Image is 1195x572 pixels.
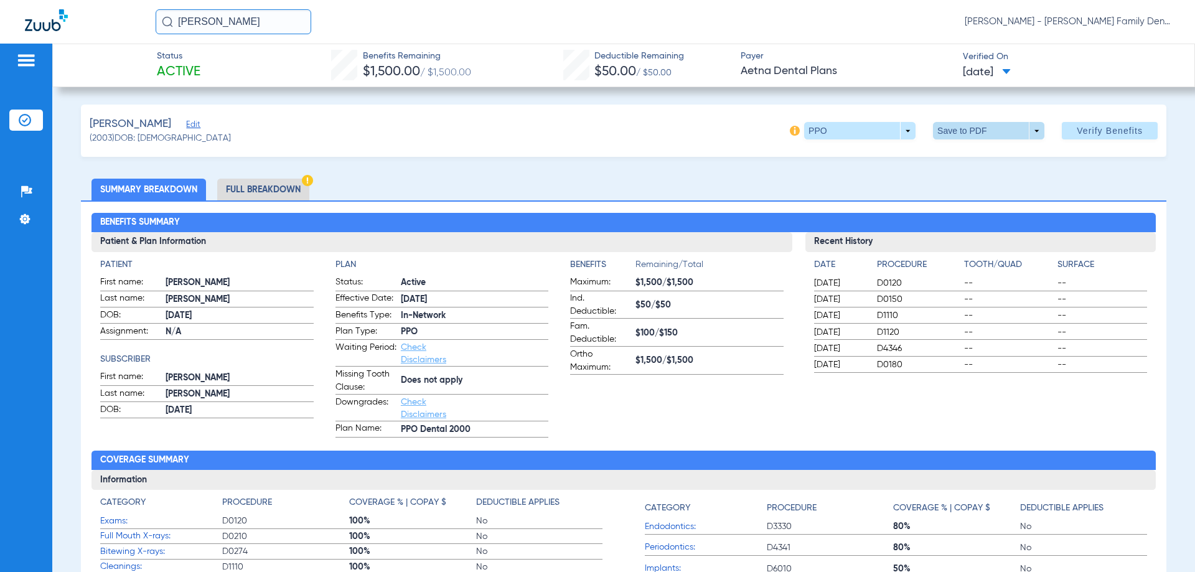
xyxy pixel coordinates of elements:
span: Edit [186,120,197,132]
span: -- [1057,293,1146,306]
span: -- [964,342,1053,355]
h3: Information [91,470,1155,490]
span: $50.00 [594,65,636,78]
span: Active [401,276,548,289]
h4: Tooth/Quad [964,258,1053,271]
app-breakdown-title: Benefits [570,258,635,276]
h4: Deductible Applies [1020,502,1104,515]
span: Ind. Deductible: [570,292,631,318]
span: Waiting Period: [335,341,396,366]
h4: Procedure [767,502,817,515]
h4: Coverage % | Copay $ [893,502,990,515]
span: -- [1057,326,1146,339]
h4: Procedure [877,258,960,271]
span: -- [964,277,1053,289]
button: Save to PDF [933,122,1044,139]
span: / $50.00 [636,68,672,77]
span: D0274 [222,545,349,558]
span: -- [1057,342,1146,355]
app-breakdown-title: Coverage % | Copay $ [893,496,1020,519]
span: Plan Type: [335,325,396,340]
span: -- [964,309,1053,322]
img: hamburger-icon [16,53,36,68]
span: Assignment: [100,325,161,340]
span: Aetna Dental Plans [741,63,952,79]
span: PPO [401,326,548,339]
span: No [1020,520,1147,533]
span: Endodontics: [645,520,767,533]
img: Hazard [302,175,313,186]
span: [PERSON_NAME] [166,293,313,306]
span: Full Mouth X-rays: [100,530,222,543]
span: -- [1057,309,1146,322]
h2: Coverage Summary [91,451,1155,471]
h4: Category [100,496,146,509]
span: 100% [349,515,476,527]
li: Summary Breakdown [91,179,206,200]
a: Check Disclaimers [401,343,446,364]
h2: Benefits Summary [91,213,1155,233]
span: [DATE] [814,277,866,289]
span: Remaining/Total [635,258,783,276]
h4: Date [814,258,866,271]
span: D4346 [877,342,960,355]
span: [PERSON_NAME] - [PERSON_NAME] Family Dentistry [965,16,1170,28]
span: No [476,530,603,543]
span: / $1,500.00 [420,68,471,78]
span: [PERSON_NAME] [166,276,313,289]
span: [DATE] [166,404,313,417]
h4: Subscriber [100,353,313,366]
span: Exams: [100,515,222,528]
app-breakdown-title: Procedure [222,496,349,513]
span: Verify Benefits [1077,126,1143,136]
span: $1,500/$1,500 [635,354,783,367]
span: [PERSON_NAME] [166,388,313,401]
button: Verify Benefits [1062,122,1158,139]
app-breakdown-title: Deductible Applies [476,496,603,513]
h4: Procedure [222,496,272,509]
span: -- [964,293,1053,306]
span: Active [157,63,200,81]
span: In-Network [401,309,548,322]
app-breakdown-title: Deductible Applies [1020,496,1147,519]
span: No [476,515,603,527]
span: 80% [893,520,1020,533]
h4: Plan [335,258,548,271]
h4: Deductible Applies [476,496,560,509]
a: Check Disclaimers [401,398,446,419]
span: Deductible Remaining [594,50,684,63]
span: First name: [100,276,161,291]
img: Zuub Logo [25,9,68,31]
span: $1,500.00 [363,65,420,78]
h4: Benefits [570,258,635,271]
span: D0210 [222,530,349,543]
span: DOB: [100,309,161,324]
span: PPO Dental 2000 [401,423,548,436]
span: Bitewing X-rays: [100,545,222,558]
span: (2003) DOB: [DEMOGRAPHIC_DATA] [90,132,231,145]
img: Search Icon [162,16,173,27]
span: Last name: [100,292,161,307]
span: Missing Tooth Clause: [335,368,396,394]
span: [DATE] [814,293,866,306]
iframe: Chat Widget [1133,512,1195,572]
span: D1110 [877,309,960,322]
span: Fam. Deductible: [570,320,631,346]
input: Search for patients [156,9,311,34]
span: [DATE] [401,293,548,306]
span: D0150 [877,293,960,306]
span: -- [964,326,1053,339]
app-breakdown-title: Coverage % | Copay $ [349,496,476,513]
span: N/A [166,326,313,339]
span: Verified On [963,50,1174,63]
span: [DATE] [814,326,866,339]
span: Last name: [100,387,161,402]
h4: Surface [1057,258,1146,271]
h4: Patient [100,258,313,271]
h3: Patient & Plan Information [91,232,792,252]
span: D0120 [222,515,349,527]
span: D0120 [877,277,960,289]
